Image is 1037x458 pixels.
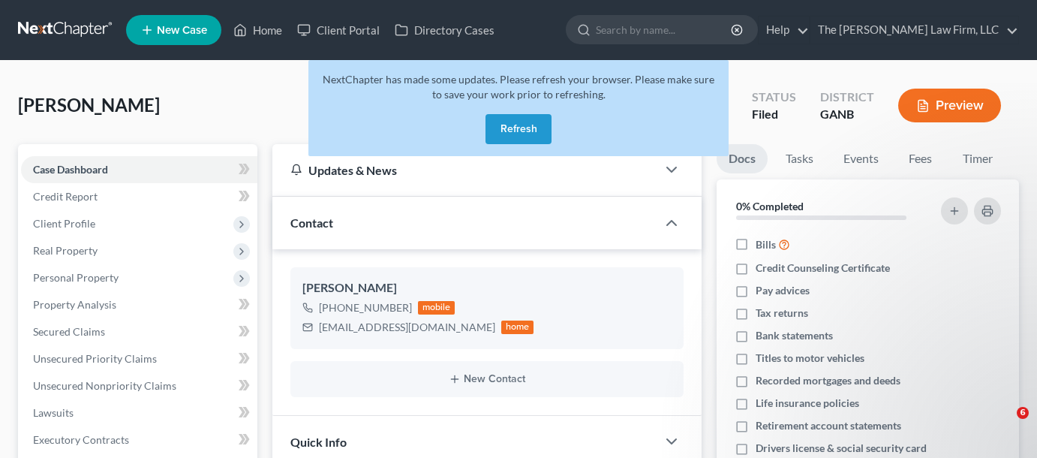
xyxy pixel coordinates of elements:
span: Recorded mortgages and deeds [756,373,900,388]
span: Quick Info [290,435,347,449]
span: Bank statements [756,328,833,343]
span: Unsecured Priority Claims [33,352,157,365]
span: Client Profile [33,217,95,230]
a: Home [226,17,290,44]
a: Directory Cases [387,17,502,44]
div: Filed [752,106,796,123]
div: Updates & News [290,162,639,178]
span: Drivers license & social security card [756,441,927,456]
a: Lawsuits [21,399,257,426]
strong: 0% Completed [736,200,804,212]
div: [PHONE_NUMBER] [319,300,412,315]
span: [PERSON_NAME] [18,94,160,116]
span: New Case [157,25,207,36]
input: Search by name... [596,16,733,44]
div: District [820,89,874,106]
span: Contact [290,215,333,230]
a: Docs [717,144,768,173]
span: Executory Contracts [33,433,129,446]
span: Real Property [33,244,98,257]
span: Property Analysis [33,298,116,311]
a: Tasks [774,144,825,173]
a: Secured Claims [21,318,257,345]
iframe: Intercom live chat [986,407,1022,443]
span: Credit Counseling Certificate [756,261,890,276]
span: Life insurance policies [756,396,859,411]
div: home [501,321,534,334]
div: mobile [418,301,455,315]
a: The [PERSON_NAME] Law Firm, LLC [810,17,1018,44]
a: Help [759,17,809,44]
span: Retirement account statements [756,418,901,433]
div: [PERSON_NAME] [302,279,672,297]
span: Lawsuits [33,406,74,419]
span: Credit Report [33,190,98,203]
a: Executory Contracts [21,426,257,453]
span: Personal Property [33,271,119,284]
span: Bills [756,237,776,252]
span: Unsecured Nonpriority Claims [33,379,176,392]
a: Credit Report [21,183,257,210]
a: Timer [951,144,1005,173]
div: Status [752,89,796,106]
button: New Contact [302,373,672,385]
button: Preview [898,89,1001,122]
a: Case Dashboard [21,156,257,183]
a: Unsecured Priority Claims [21,345,257,372]
a: Fees [897,144,945,173]
div: GANB [820,106,874,123]
a: Unsecured Nonpriority Claims [21,372,257,399]
button: Refresh [485,114,552,144]
a: Property Analysis [21,291,257,318]
span: Tax returns [756,306,808,321]
a: Events [831,144,891,173]
span: Pay advices [756,283,810,298]
span: Titles to motor vehicles [756,351,864,366]
span: Secured Claims [33,325,105,338]
span: NextChapter has made some updates. Please refresh your browser. Please make sure to save your wor... [323,73,714,101]
a: Client Portal [290,17,387,44]
div: [EMAIL_ADDRESS][DOMAIN_NAME] [319,320,495,335]
span: Case Dashboard [33,163,108,176]
span: 6 [1017,407,1029,419]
